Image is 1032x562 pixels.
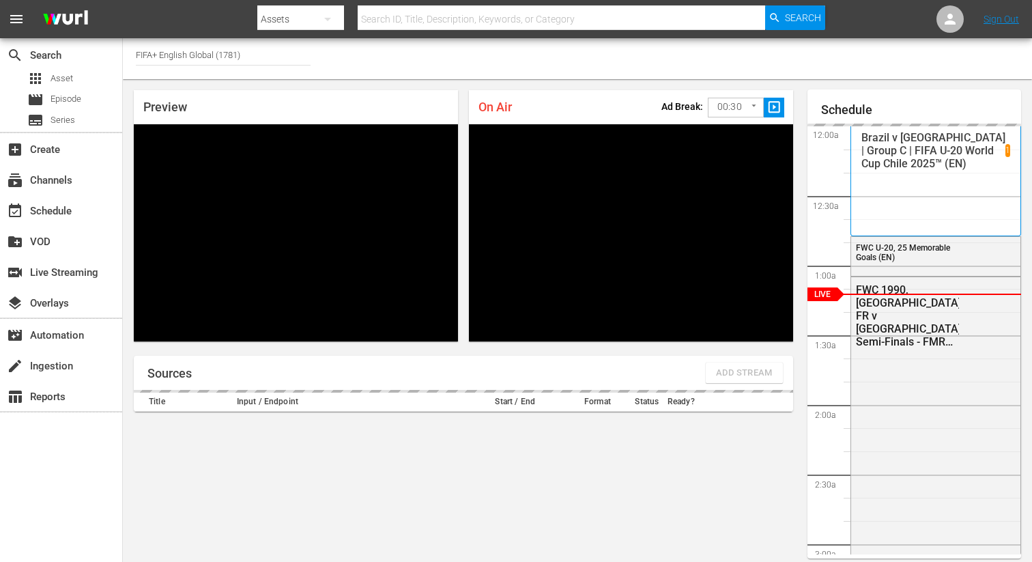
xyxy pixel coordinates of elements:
[8,11,25,27] span: menu
[663,393,699,412] th: Ready?
[51,92,81,106] span: Episode
[861,131,1005,170] p: Brazil v [GEOGRAPHIC_DATA] | Group C | FIFA U-20 World Cup Chile 2025™ (EN)
[469,124,793,341] div: Video Player
[631,393,663,412] th: Status
[661,101,703,112] p: Ad Break:
[765,5,825,30] button: Search
[564,393,631,412] th: Format
[785,5,821,30] span: Search
[7,264,23,281] span: Live Streaming
[7,234,23,250] span: VOD
[7,358,23,374] span: Ingestion
[856,283,959,348] div: FWC 1990, [GEOGRAPHIC_DATA] FR v [GEOGRAPHIC_DATA], Semi-Finals - FMR (EN)
[465,393,564,412] th: Start / End
[27,112,44,128] span: Series
[134,124,458,341] div: Video Player
[821,103,1021,117] h1: Schedule
[233,393,465,412] th: Input / Endpoint
[7,203,23,219] span: Schedule
[51,113,75,127] span: Series
[27,70,44,87] span: Asset
[708,94,764,120] div: 00:30
[7,172,23,188] span: Channels
[766,100,782,115] span: slideshow_sharp
[7,47,23,64] span: Search
[51,72,73,85] span: Asset
[33,3,98,36] img: ans4CAIJ8jUAAAAAAAAAAAAAAAAAAAAAAAAgQb4GAAAAAAAAAAAAAAAAAAAAAAAAJMjXAAAAAAAAAAAAAAAAAAAAAAAAgAT5G...
[147,367,192,380] h1: Sources
[1005,145,1010,155] p: 1
[856,243,950,262] span: FWC U-20, 25 Memorable Goals (EN)
[143,100,187,114] span: Preview
[7,295,23,311] span: Overlays
[7,327,23,343] span: Automation
[27,92,44,108] span: Episode
[7,141,23,158] span: Create
[478,100,512,114] span: On Air
[7,389,23,405] span: Reports
[984,14,1019,25] a: Sign Out
[134,393,233,412] th: Title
